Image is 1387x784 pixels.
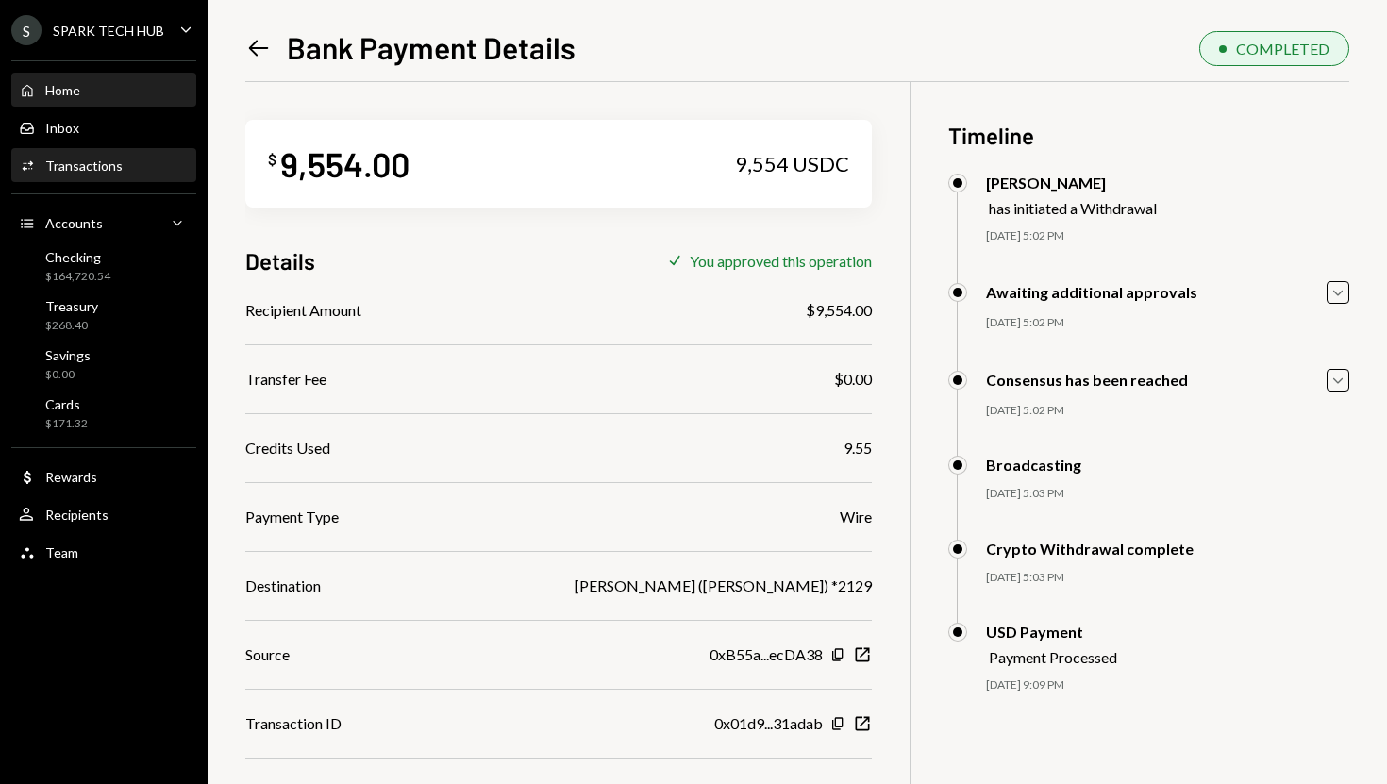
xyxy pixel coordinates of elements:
div: Consensus has been reached [986,371,1188,389]
div: 9,554.00 [280,142,409,185]
div: $171.32 [45,416,88,432]
div: $ [268,150,276,169]
div: Credits Used [245,437,330,459]
div: [PERSON_NAME] ([PERSON_NAME]) *2129 [575,575,872,597]
div: [DATE] 5:02 PM [986,403,1349,419]
div: $0.00 [834,368,872,391]
div: [DATE] 5:02 PM [986,228,1349,244]
div: 9.55 [844,437,872,459]
div: You approved this operation [690,252,872,270]
div: USD Payment [986,623,1117,641]
div: Awaiting additional approvals [986,283,1197,301]
a: Transactions [11,148,196,182]
div: Broadcasting [986,456,1081,474]
a: Team [11,535,196,569]
div: Source [245,643,290,666]
div: Payment Type [245,506,339,528]
a: Cards$171.32 [11,391,196,436]
div: Crypto Withdrawal complete [986,540,1194,558]
div: Team [45,544,78,560]
div: 9,554 USDC [735,151,849,177]
div: SPARK TECH HUB [53,23,164,39]
div: Cards [45,396,88,412]
a: Home [11,73,196,107]
div: Transaction ID [245,712,342,735]
div: 0xB55a...ecDA38 [710,643,823,666]
a: Accounts [11,206,196,240]
div: [PERSON_NAME] [986,174,1157,192]
a: Rewards [11,459,196,493]
div: Treasury [45,298,98,314]
div: Checking [45,249,110,265]
div: [DATE] 5:02 PM [986,315,1349,331]
div: has initiated a Withdrawal [989,199,1157,217]
div: $164,720.54 [45,269,110,285]
a: Savings$0.00 [11,342,196,387]
h3: Details [245,245,315,276]
div: Accounts [45,215,103,231]
div: COMPLETED [1236,40,1329,58]
a: Inbox [11,110,196,144]
div: Savings [45,347,91,363]
div: S [11,15,42,45]
div: $268.40 [45,318,98,334]
a: Treasury$268.40 [11,292,196,338]
div: $9,554.00 [806,299,872,322]
h1: Bank Payment Details [287,28,576,66]
div: [DATE] 5:03 PM [986,570,1349,586]
div: Destination [245,575,321,597]
div: [DATE] 9:09 PM [986,677,1349,693]
div: Home [45,82,80,98]
div: 0x01d9...31adab [714,712,823,735]
div: Inbox [45,120,79,136]
div: Rewards [45,469,97,485]
h3: Timeline [948,120,1349,151]
div: Transfer Fee [245,368,326,391]
a: Checking$164,720.54 [11,243,196,289]
div: Recipient Amount [245,299,361,322]
div: Payment Processed [989,648,1117,666]
div: Transactions [45,158,123,174]
div: $0.00 [45,367,91,383]
div: Recipients [45,507,109,523]
a: Recipients [11,497,196,531]
div: [DATE] 5:03 PM [986,486,1349,502]
div: Wire [840,506,872,528]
